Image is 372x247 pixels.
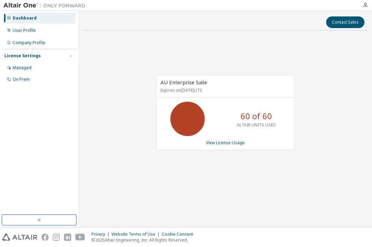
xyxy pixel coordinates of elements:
[13,15,37,21] div: Dashboard
[161,87,288,93] p: Expires on [DATE] UTC
[91,232,112,237] div: Privacy
[13,40,45,46] div: Company Profile
[241,110,272,122] p: 60 of 60
[53,234,60,241] img: instagram.svg
[237,122,276,128] p: ALTAIR UNITS USED
[326,16,364,28] button: Contact Sales
[2,234,37,241] img: altair_logo.svg
[41,234,49,241] img: facebook.svg
[64,234,71,241] img: linkedin.svg
[91,237,197,243] p: © 2025 Altair Engineering, Inc. All Rights Reserved.
[162,232,197,237] div: Cookie Consent
[3,2,89,9] img: Altair One
[206,140,245,146] a: View License Usage
[13,28,36,33] div: User Profile
[4,53,41,59] div: License Settings
[161,79,207,86] span: AU Enterprise Suite
[75,234,85,241] img: youtube.svg
[13,65,31,71] div: Managed
[112,232,162,237] div: Website Terms of Use
[13,77,30,82] div: On Prem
